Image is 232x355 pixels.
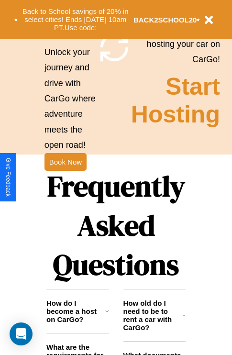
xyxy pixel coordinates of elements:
[46,299,105,323] h3: How do I become a host on CarGo?
[46,162,186,289] h1: Frequently Asked Questions
[133,16,197,24] b: BACK2SCHOOL20
[44,153,87,171] button: Book Now
[5,158,11,197] div: Give Feedback
[18,5,133,34] button: Back to School savings of 20% in select cities! Ends [DATE] 10am PT.Use code:
[44,44,98,153] p: Unlock your journey and drive with CarGo where adventure meets the open road!
[123,299,183,332] h3: How old do I need to be to rent a car with CarGo?
[131,73,220,128] h2: Start Hosting
[10,322,33,345] div: Open Intercom Messenger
